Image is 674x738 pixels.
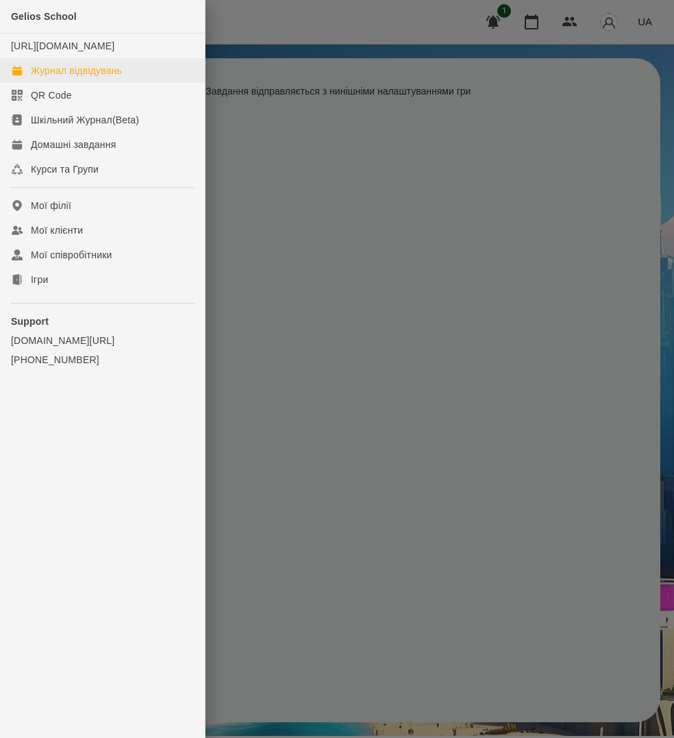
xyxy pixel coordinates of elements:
[11,334,194,347] a: [DOMAIN_NAME][URL]
[31,88,72,102] div: QR Code
[31,64,122,77] div: Журнал відвідувань
[31,162,99,176] div: Курси та Групи
[31,199,71,212] div: Мої філії
[31,138,116,151] div: Домашні завдання
[11,353,194,367] a: [PHONE_NUMBER]
[31,223,83,237] div: Мої клієнти
[31,273,48,286] div: Ігри
[11,40,114,51] a: [URL][DOMAIN_NAME]
[31,113,139,127] div: Шкільний Журнал(Beta)
[31,248,112,262] div: Мої співробітники
[11,11,77,22] span: Gelios School
[11,315,194,328] p: Support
